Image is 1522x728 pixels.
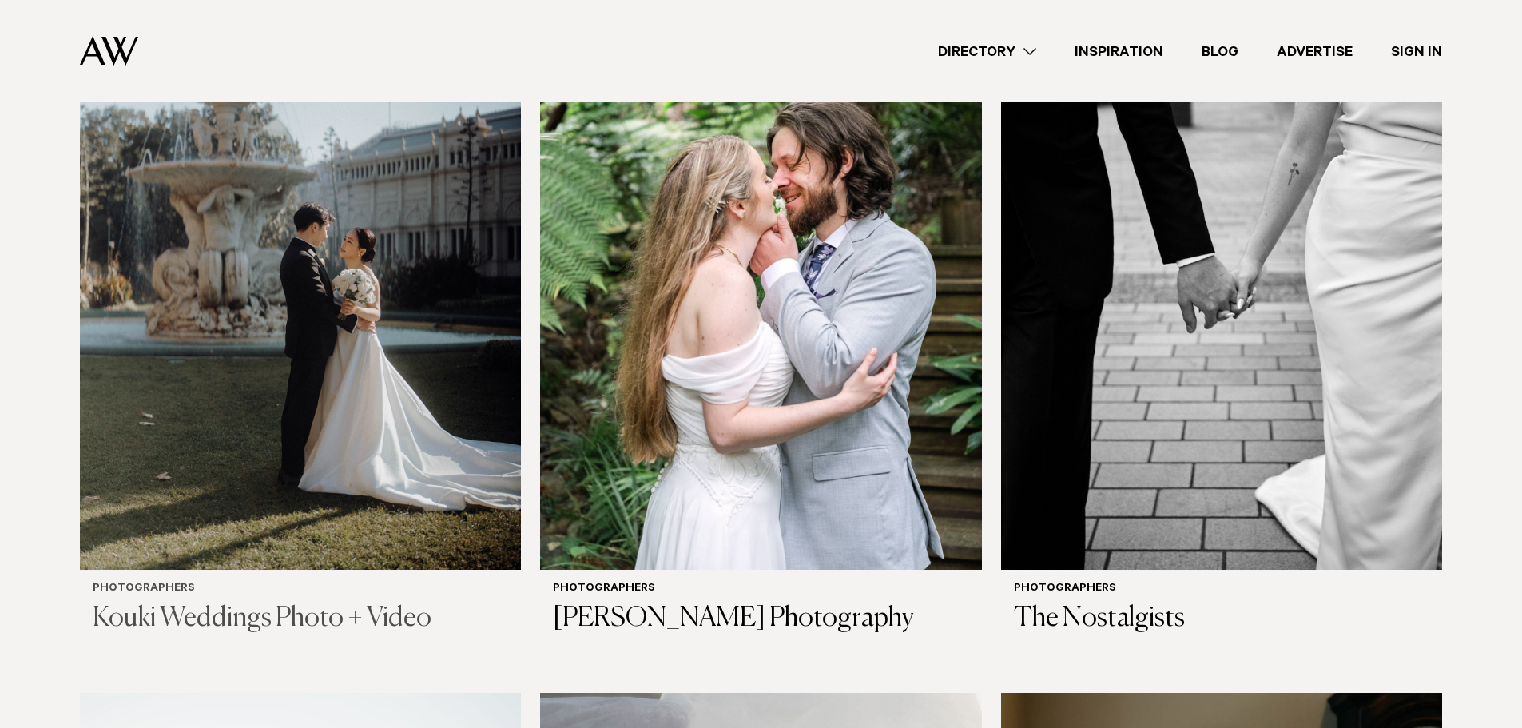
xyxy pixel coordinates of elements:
[1014,583,1429,596] h6: Photographers
[553,603,968,635] h3: [PERSON_NAME] Photography
[1182,41,1258,62] a: Blog
[80,36,138,66] img: Auckland Weddings Logo
[1372,41,1461,62] a: Sign In
[93,603,508,635] h3: Kouki Weddings Photo + Video
[553,583,968,596] h6: Photographers
[93,583,508,596] h6: Photographers
[1258,41,1372,62] a: Advertise
[1055,41,1182,62] a: Inspiration
[1014,603,1429,635] h3: The Nostalgists
[919,41,1055,62] a: Directory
